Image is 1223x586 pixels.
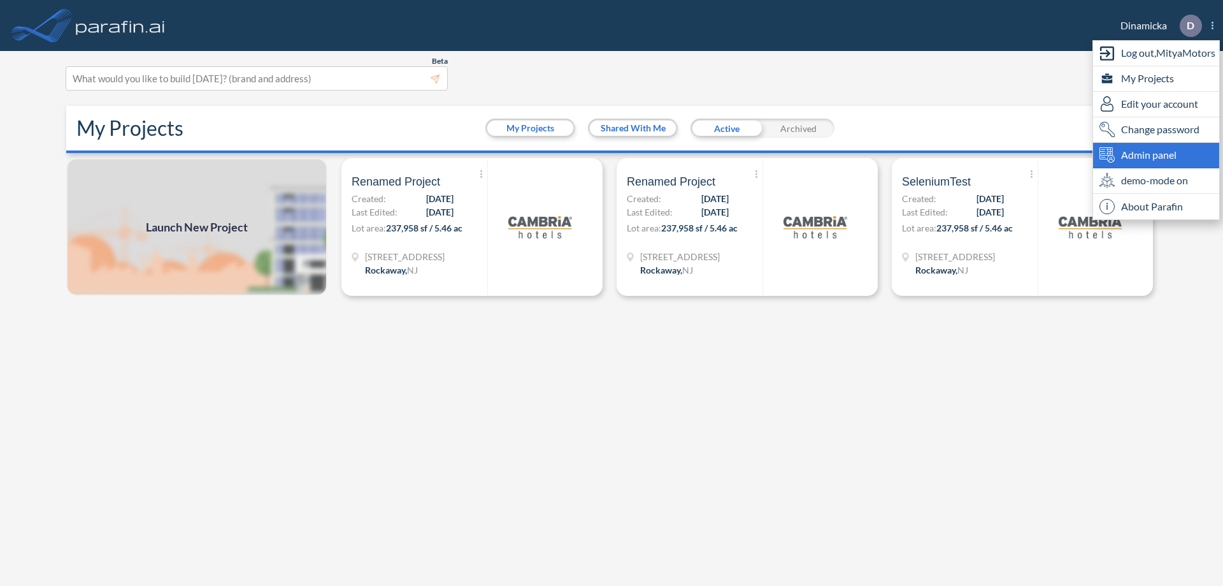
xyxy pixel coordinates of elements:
[1121,122,1199,137] span: Change password
[1121,45,1215,61] span: Log out, MityaMotors
[902,205,948,219] span: Last Edited:
[976,192,1004,205] span: [DATE]
[66,158,327,296] img: add
[915,250,995,263] span: 321 Mt Hope Ave
[1121,71,1174,86] span: My Projects
[1093,168,1219,194] div: demo-mode on
[352,205,397,219] span: Last Edited:
[936,223,1013,233] span: 237,958 sf / 5.46 ac
[1093,143,1219,168] div: Admin panel
[76,116,183,140] h2: My Projects
[365,263,418,277] div: Rockaway, NJ
[1187,20,1194,31] p: D
[66,158,327,296] a: Launch New Project
[627,223,661,233] span: Lot area:
[386,223,462,233] span: 237,958 sf / 5.46 ac
[1121,199,1183,214] span: About Parafin
[640,263,693,277] div: Rockaway, NJ
[1093,66,1219,92] div: My Projects
[627,192,661,205] span: Created:
[701,192,729,205] span: [DATE]
[487,121,573,136] button: My Projects
[783,195,847,259] img: logo
[640,265,682,275] span: Rockaway ,
[1121,173,1188,188] span: demo-mode on
[1121,147,1177,163] span: Admin panel
[915,265,957,275] span: Rockaway ,
[682,265,693,275] span: NJ
[352,192,386,205] span: Created:
[1059,195,1122,259] img: logo
[590,121,676,136] button: Shared With Me
[701,205,729,219] span: [DATE]
[1093,92,1219,117] div: Edit user
[1093,194,1219,219] div: About Parafin
[690,119,762,138] div: Active
[1099,199,1115,214] span: i
[902,192,936,205] span: Created:
[1093,41,1219,66] div: Log out
[640,250,720,263] span: 321 Mt Hope Ave
[432,56,448,66] span: Beta
[426,205,454,219] span: [DATE]
[661,223,738,233] span: 237,958 sf / 5.46 ac
[957,265,968,275] span: NJ
[407,265,418,275] span: NJ
[352,223,386,233] span: Lot area:
[1121,96,1198,112] span: Edit your account
[915,263,968,277] div: Rockaway, NJ
[627,174,715,189] span: Renamed Project
[365,250,445,263] span: 321 Mt Hope Ave
[146,219,248,236] span: Launch New Project
[976,205,1004,219] span: [DATE]
[73,13,168,38] img: logo
[627,205,673,219] span: Last Edited:
[762,119,834,138] div: Archived
[1101,15,1213,37] div: Dinamicka
[902,174,971,189] span: SeleniumTest
[1093,117,1219,143] div: Change password
[365,265,407,275] span: Rockaway ,
[902,223,936,233] span: Lot area:
[508,195,572,259] img: logo
[426,192,454,205] span: [DATE]
[352,174,440,189] span: Renamed Project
